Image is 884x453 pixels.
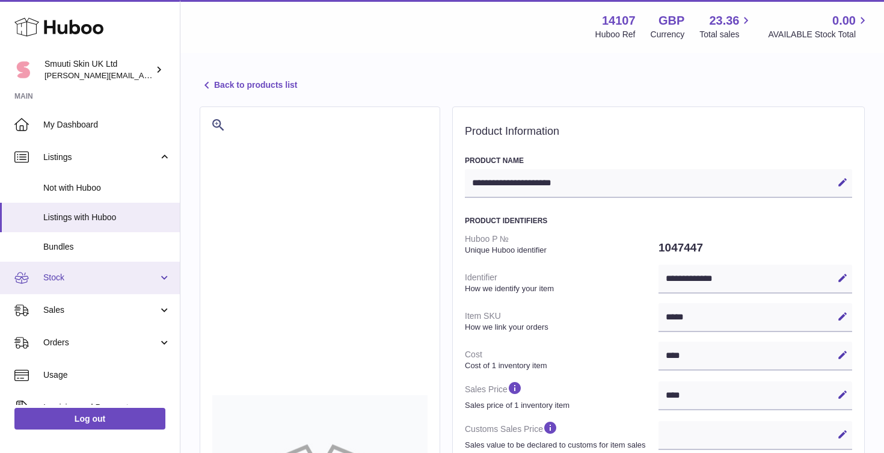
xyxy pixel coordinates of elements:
[465,156,852,165] h3: Product Name
[602,13,636,29] strong: 14107
[651,29,685,40] div: Currency
[45,70,241,80] span: [PERSON_NAME][EMAIL_ADDRESS][DOMAIN_NAME]
[200,78,297,93] a: Back to products list
[658,235,852,260] dd: 1047447
[14,61,32,79] img: ilona@beautyko.fi
[465,400,655,411] strong: Sales price of 1 inventory item
[465,229,658,260] dt: Huboo P №
[14,408,165,430] a: Log out
[43,272,158,283] span: Stock
[465,125,852,138] h2: Product Information
[465,283,655,294] strong: How we identify your item
[465,375,658,415] dt: Sales Price
[43,304,158,316] span: Sales
[43,369,171,381] span: Usage
[43,212,171,223] span: Listings with Huboo
[709,13,739,29] span: 23.36
[699,13,753,40] a: 23.36 Total sales
[465,245,655,256] strong: Unique Huboo identifier
[465,322,655,333] strong: How we link your orders
[45,58,153,81] div: Smuuti Skin UK Ltd
[832,13,856,29] span: 0.00
[43,152,158,163] span: Listings
[465,344,658,375] dt: Cost
[43,337,158,348] span: Orders
[768,13,870,40] a: 0.00 AVAILABLE Stock Total
[43,182,171,194] span: Not with Huboo
[595,29,636,40] div: Huboo Ref
[465,216,852,226] h3: Product Identifiers
[768,29,870,40] span: AVAILABLE Stock Total
[465,306,658,337] dt: Item SKU
[43,119,171,131] span: My Dashboard
[465,440,655,451] strong: Sales value to be declared to customs for item sales
[465,267,658,298] dt: Identifier
[699,29,753,40] span: Total sales
[465,360,655,371] strong: Cost of 1 inventory item
[43,402,158,413] span: Invoicing and Payments
[658,13,684,29] strong: GBP
[43,241,171,253] span: Bundles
